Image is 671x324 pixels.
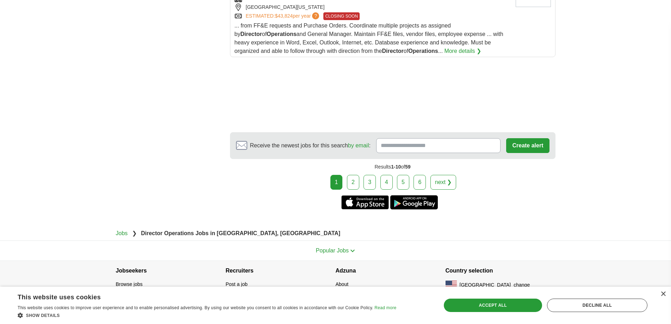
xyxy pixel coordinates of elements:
span: $43,824 [275,13,293,19]
span: 1-10 [391,164,401,170]
span: ❯ [132,230,137,236]
a: 3 [364,175,376,190]
a: 5 [397,175,409,190]
span: Popular Jobs [316,247,349,253]
span: ... from FF&E requests and Purchase Orders. Coordinate multiple projects as assigned by of and Ge... [235,23,503,54]
a: next ❯ [430,175,456,190]
div: Close [660,292,666,297]
a: Browse jobs [116,281,143,287]
div: Accept all [444,299,542,312]
span: [GEOGRAPHIC_DATA] [460,281,511,289]
strong: Operations [267,31,296,37]
span: ? [312,12,319,19]
div: Results of [230,159,555,175]
strong: Director [382,48,403,54]
span: 59 [405,164,411,170]
strong: Director Operations Jobs in [GEOGRAPHIC_DATA], [GEOGRAPHIC_DATA] [141,230,340,236]
a: ESTIMATED:$43,824per year? [246,12,321,20]
h4: Country selection [446,261,555,281]
strong: Director [240,31,262,37]
a: Jobs [116,230,128,236]
span: CLOSING SOON [323,12,360,20]
a: 2 [347,175,359,190]
img: toggle icon [350,249,355,252]
a: Get the iPhone app [341,195,389,209]
div: Show details [18,312,396,319]
div: Decline all [547,299,647,312]
div: This website uses cookies [18,291,379,301]
div: [GEOGRAPHIC_DATA][US_STATE] [235,4,510,11]
span: Receive the newest jobs for this search : [250,141,371,150]
a: Post a job [226,281,248,287]
div: 1 [330,175,343,190]
iframe: Ads by Google [230,63,555,127]
a: Get the Android app [390,195,438,209]
button: Create alert [506,138,549,153]
strong: Operations [408,48,438,54]
span: Show details [26,313,60,318]
a: Read more, opens a new window [374,305,396,310]
a: 6 [414,175,426,190]
span: This website uses cookies to improve user experience and to enable personalised advertising. By u... [18,305,373,310]
a: About [336,281,349,287]
a: More details ❯ [444,47,481,55]
button: change [514,281,530,289]
img: US flag [446,281,457,289]
a: 4 [380,175,393,190]
a: by email [348,142,369,148]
